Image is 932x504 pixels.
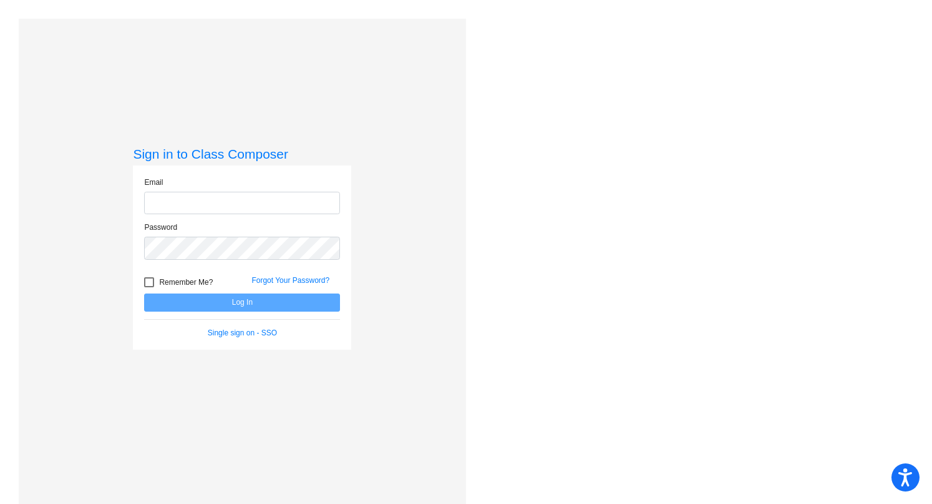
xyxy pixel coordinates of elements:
a: Forgot Your Password? [251,276,329,285]
h3: Sign in to Class Composer [133,146,351,162]
label: Password [144,222,177,233]
span: Remember Me? [159,275,213,290]
a: Single sign on - SSO [208,329,277,337]
button: Log In [144,294,340,312]
label: Email [144,177,163,188]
